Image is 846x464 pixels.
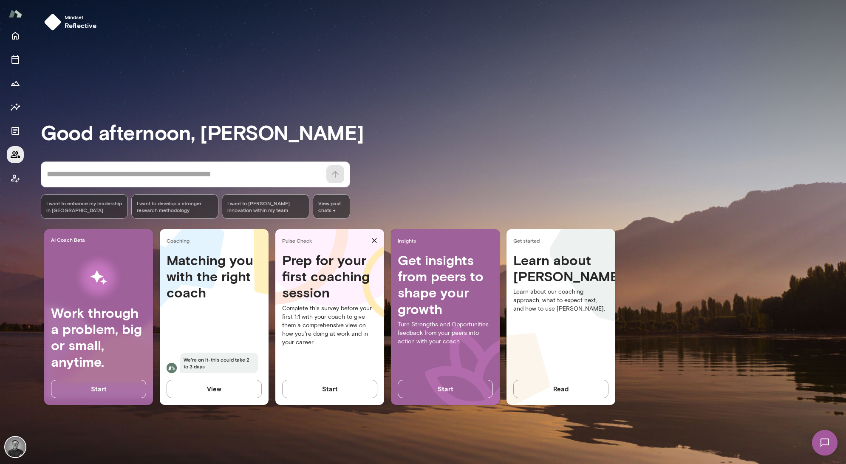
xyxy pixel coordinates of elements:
p: Complete this survey before your first 1:1 with your coach to give them a comprehensive view on h... [282,304,377,347]
span: Coaching [167,237,265,244]
button: Growth Plan [7,75,24,92]
button: Home [7,27,24,44]
p: Turn Strengths and Opportunities feedback from your peers into action with your coach. [398,320,493,346]
span: View past chats -> [313,194,350,219]
button: Mindsetreflective [41,10,104,34]
span: Mindset [65,14,97,20]
span: AI Coach Beta [51,236,150,243]
button: Documents [7,122,24,139]
h4: Prep for your first coaching session [282,252,377,301]
button: Start [51,380,146,398]
button: Insights [7,99,24,116]
button: Start [282,380,377,398]
span: We're on it-this could take 2 to 3 days [180,353,258,373]
img: mindset [44,14,61,31]
div: I want to enhance my leadership in [GEOGRAPHIC_DATA] [41,194,128,219]
button: Sessions [7,51,24,68]
button: Read [513,380,608,398]
button: View [167,380,262,398]
span: I want to develop a stronger research methodology [137,200,213,213]
span: I want to enhance my leadership in [GEOGRAPHIC_DATA] [46,200,122,213]
img: Mento [8,6,22,22]
h6: reflective [65,20,97,31]
span: Get started [513,237,612,244]
h3: Good afternoon, [PERSON_NAME] [41,120,846,144]
span: Insights [398,237,496,244]
p: Learn about our coaching approach, what to expect next, and how to use [PERSON_NAME]. [513,288,608,313]
button: Members [7,146,24,163]
button: Start [398,380,493,398]
img: AI Workflows [61,251,136,305]
h4: Get insights from peers to shape your growth [398,252,493,317]
div: I want to [PERSON_NAME] innovation within my team [222,194,309,219]
span: I want to [PERSON_NAME] innovation within my team [227,200,303,213]
h4: Matching you with the right coach [167,252,262,301]
div: I want to develop a stronger research methodology [131,194,218,219]
h4: Learn about [PERSON_NAME] [513,252,608,285]
img: Dane Howard [5,437,25,457]
button: Coach app [7,170,24,187]
span: Pulse Check [282,237,368,244]
h4: Work through a problem, big or small, anytime. [51,305,146,370]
